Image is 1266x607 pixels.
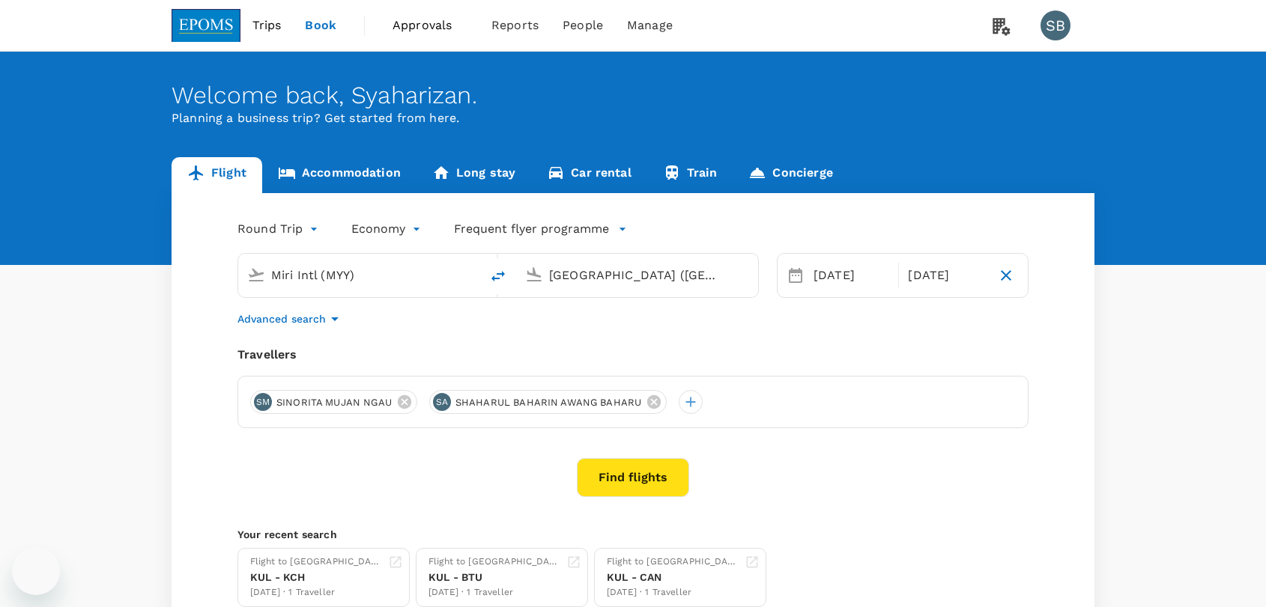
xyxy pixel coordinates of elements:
[480,258,516,294] button: delete
[733,157,848,193] a: Concierge
[429,390,667,414] div: SASHAHARUL BAHARIN AWANG BAHARU
[428,555,560,570] div: Flight to [GEOGRAPHIC_DATA]
[237,527,1029,542] p: Your recent search
[271,263,449,287] input: Depart from
[305,16,336,34] span: Book
[428,570,560,585] div: KUL - BTU
[12,547,60,595] iframe: Button to launch messaging window
[808,260,895,290] div: [DATE]
[172,82,1094,109] div: Welcome back , Syaharizan .
[647,157,733,193] a: Train
[252,16,282,34] span: Trips
[172,109,1094,127] p: Planning a business trip? Get started from here.
[172,9,240,42] img: EPOMS SDN BHD
[1041,10,1070,40] div: SB
[250,555,382,570] div: Flight to [GEOGRAPHIC_DATA]
[417,157,531,193] a: Long stay
[237,311,326,326] p: Advanced search
[491,16,539,34] span: Reports
[237,346,1029,364] div: Travellers
[577,458,689,497] button: Find flights
[627,16,673,34] span: Manage
[267,395,401,410] span: SINORITA MUJAN NGAU
[531,157,647,193] a: Car rental
[446,395,650,410] span: SHAHARUL BAHARIN AWANG BAHARU
[237,217,321,241] div: Round Trip
[428,585,560,600] div: [DATE] · 1 Traveller
[607,570,739,585] div: KUL - CAN
[393,16,467,34] span: Approvals
[172,157,262,193] a: Flight
[470,273,473,276] button: Open
[262,157,417,193] a: Accommodation
[237,310,344,328] button: Advanced search
[254,393,272,411] div: SM
[250,390,417,414] div: SMSINORITA MUJAN NGAU
[250,570,382,585] div: KUL - KCH
[902,260,990,290] div: [DATE]
[748,273,751,276] button: Open
[607,555,739,570] div: Flight to [GEOGRAPHIC_DATA]
[454,220,609,238] p: Frequent flyer programme
[351,217,424,241] div: Economy
[607,585,739,600] div: [DATE] · 1 Traveller
[563,16,603,34] span: People
[549,263,727,287] input: Going to
[250,585,382,600] div: [DATE] · 1 Traveller
[433,393,451,411] div: SA
[454,220,627,238] button: Frequent flyer programme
